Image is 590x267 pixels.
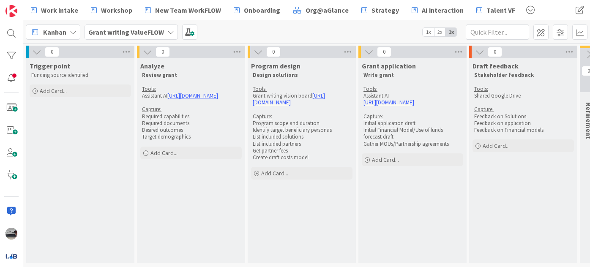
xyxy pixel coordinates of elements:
p: Grant writing vision board [253,93,351,106]
a: AI interaction [407,3,469,18]
a: [URL][DOMAIN_NAME] [253,92,325,106]
span: Add Card... [483,142,510,150]
strong: Design solutions [253,71,298,79]
u: Capture: [142,106,161,113]
p: Required capabilities [142,113,240,120]
p: List included partners [253,141,351,147]
span: Org@aGlance [306,5,349,15]
a: [URL][DOMAIN_NAME] [363,99,414,106]
p: Feedback on application [474,120,572,127]
img: jB [5,228,17,240]
u: Capture: [253,113,272,120]
p: Required documents [142,120,240,127]
p: Create draft costs model [253,154,351,161]
span: 1x [423,28,434,36]
p: Program scope and duration [253,120,351,127]
u: Tools: [363,85,377,93]
p: Initial application draft [363,120,462,127]
span: 3x [445,28,457,36]
strong: Write grant [363,71,394,79]
span: Add Card... [372,156,399,163]
p: Funding source identified [31,72,129,79]
strong: Stakeholder feedback [474,71,534,79]
span: Grant application [362,62,416,70]
span: 0 [488,47,502,57]
a: [URL][DOMAIN_NAME] [167,92,218,99]
a: Work intake [26,3,83,18]
span: New Team WorkFLOW [155,5,221,15]
p: Gather MOUs/Partnership agreements [363,141,462,147]
p: List included solutions [253,133,351,140]
p: Assistant AI [363,93,462,99]
span: Kanban [43,27,66,37]
span: Workshop [101,5,132,15]
u: Capture: [363,113,383,120]
span: Trigger point [30,62,70,70]
p: Get partner fees [253,147,351,154]
p: Feedback on Solutions [474,113,572,120]
span: Work intake [41,5,78,15]
span: Program design [251,62,300,70]
a: New Team WorkFLOW [140,3,226,18]
span: 0 [45,47,59,57]
span: 2x [434,28,445,36]
p: Desired outcomes [142,127,240,133]
u: Tools: [142,85,156,93]
a: Workshop [86,3,137,18]
a: Onboarding [229,3,285,18]
span: 0 [266,47,281,57]
b: Grant writing ValueFLOW [88,28,164,36]
input: Quick Filter... [466,25,529,40]
a: Talent VF [471,3,520,18]
u: Tools: [253,85,267,93]
span: Strategy [371,5,399,15]
span: Onboarding [244,5,280,15]
span: 0 [156,47,170,57]
a: Strategy [356,3,404,18]
p: Feedback on Financial models [474,127,572,133]
span: Analyze [140,62,164,70]
span: Talent VF [486,5,515,15]
u: Capture: [474,106,494,113]
strong: Review grant [142,71,177,79]
span: Draft feedback [473,62,519,70]
p: Initial Financial Model/Use of funds forecast draft [363,127,462,141]
p: Shared Google Drive [474,93,572,99]
span: Add Card... [150,149,178,157]
p: Target demographics [142,133,240,140]
img: avatar [5,250,17,262]
span: 0 [377,47,391,57]
p: Identify target beneficiary personas [253,127,351,133]
span: Add Card... [261,169,288,177]
a: Org@aGlance [288,3,354,18]
span: Add Card... [40,87,67,95]
img: Visit kanbanzone.com [5,5,17,17]
p: Assistant AI [142,93,240,99]
u: Tools: [474,85,488,93]
span: AI interaction [422,5,464,15]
